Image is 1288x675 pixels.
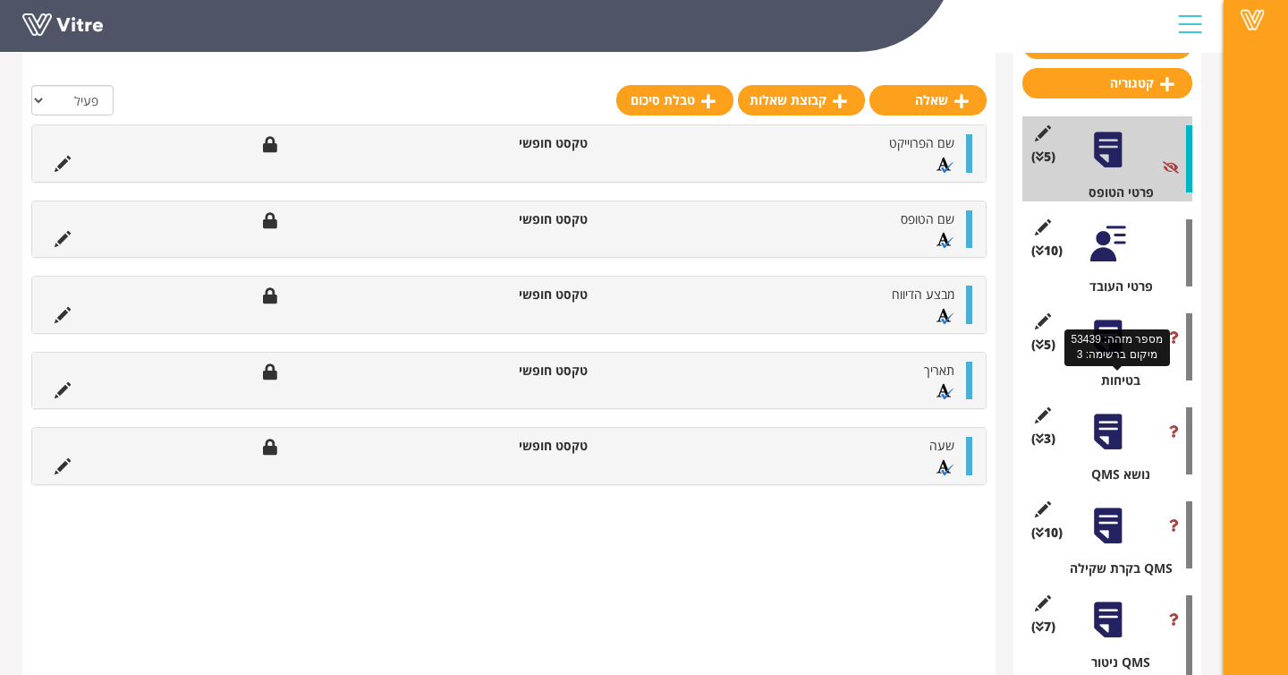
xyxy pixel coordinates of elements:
[1064,329,1170,365] div: מספר מזהה: 53439 מיקום ברשימה: 3
[1031,242,1063,260] span: (10 )
[1022,68,1192,98] a: קטגוריה
[459,210,597,228] li: טקסט חופשי
[459,437,597,455] li: טקסט חופשי
[1031,148,1055,166] span: (5 )
[869,85,987,115] a: שאלה
[738,85,865,115] a: קבוצת שאלות
[901,210,954,227] span: שם הטופס
[1036,560,1192,577] div: QMS בקרת שקילה
[1036,466,1192,483] div: נושא QMS
[459,134,597,152] li: טקסט חופשי
[889,134,954,151] span: שם הפרוייקט
[1036,278,1192,295] div: פרטי העובד
[929,437,954,454] span: שעה
[459,286,597,303] li: טקסט חופשי
[924,362,954,379] span: תאריך
[1031,430,1055,448] span: (3 )
[1031,336,1055,354] span: (5 )
[1031,618,1055,636] span: (7 )
[616,85,733,115] a: טבלת סיכום
[1036,184,1192,201] div: פרטי הטופס
[1036,372,1192,389] div: בטיחות
[892,286,954,303] span: מבצע הדיווח
[459,362,597,380] li: טקסט חופשי
[1031,524,1063,542] span: (10 )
